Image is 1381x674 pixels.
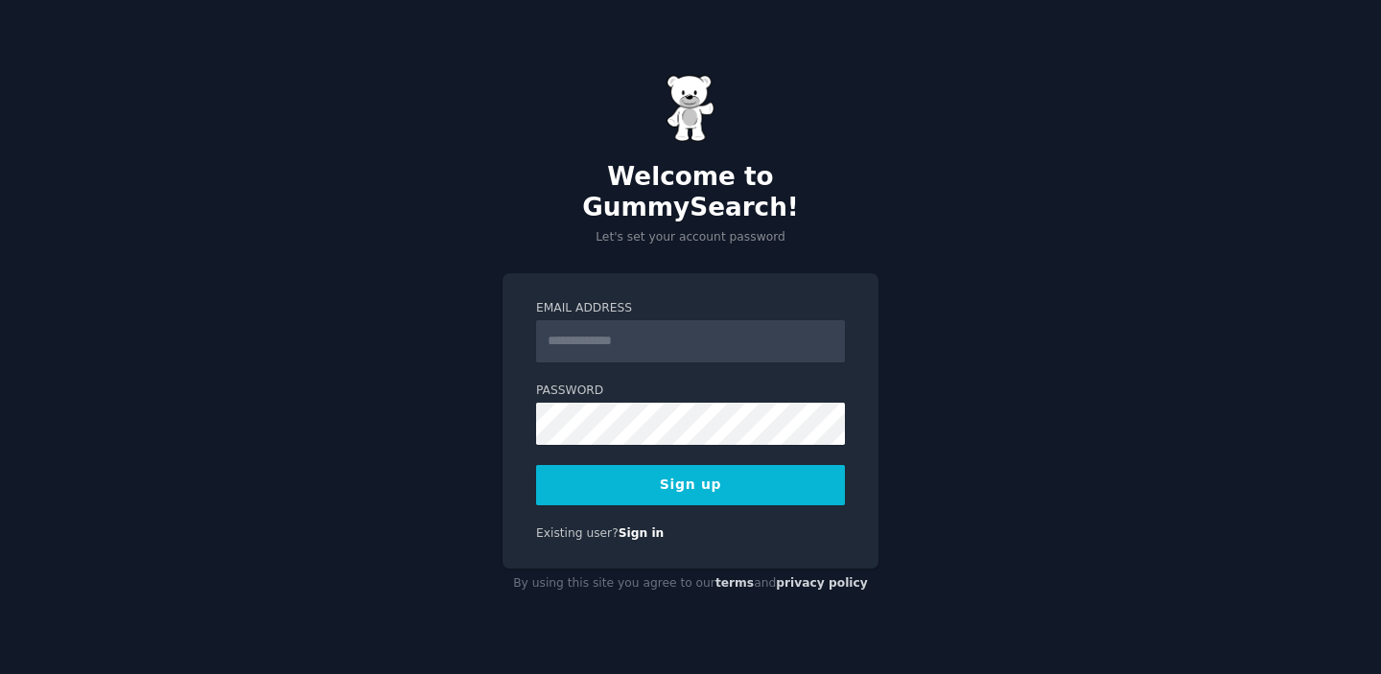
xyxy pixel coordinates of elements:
p: Let's set your account password [503,229,878,246]
a: privacy policy [776,576,868,590]
label: Email Address [536,300,845,317]
button: Sign up [536,465,845,505]
span: Existing user? [536,526,619,540]
div: By using this site you agree to our and [503,569,878,599]
label: Password [536,383,845,400]
h2: Welcome to GummySearch! [503,162,878,222]
a: Sign in [619,526,665,540]
img: Gummy Bear [667,75,714,142]
a: terms [715,576,754,590]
